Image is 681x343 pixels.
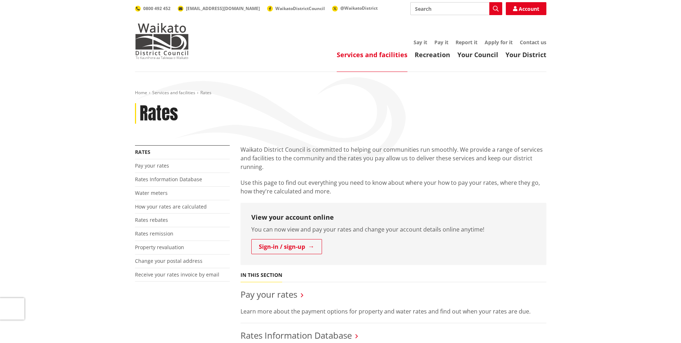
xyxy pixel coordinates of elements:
a: Sign-in / sign-up [251,239,322,254]
span: [EMAIL_ADDRESS][DOMAIN_NAME] [186,5,260,12]
a: [EMAIL_ADDRESS][DOMAIN_NAME] [178,5,260,12]
a: How your rates are calculated [135,203,207,210]
span: 0800 492 452 [143,5,171,12]
a: Pay your rates [135,162,169,169]
a: Services and facilities [337,50,407,59]
a: Property revaluation [135,244,184,251]
a: Say it [414,39,427,46]
a: Contact us [520,39,546,46]
p: You can now view and pay your rates and change your account details online anytime! [251,225,536,234]
a: Rates rebates [135,216,168,223]
a: Services and facilities [152,90,195,96]
h3: View your account online [251,214,536,221]
h5: In this section [241,272,282,278]
a: Apply for it [485,39,513,46]
a: Pay it [434,39,448,46]
nav: breadcrumb [135,90,546,96]
p: Use this page to find out everything you need to know about where your how to pay your rates, whe... [241,178,546,196]
p: Waikato District Council is committed to helping our communities run smoothly. We provide a range... [241,145,546,171]
a: @WaikatoDistrict [332,5,378,11]
a: WaikatoDistrictCouncil [267,5,325,12]
span: Rates [200,90,211,96]
a: 0800 492 452 [135,5,171,12]
a: Rates remission [135,230,173,237]
a: Home [135,90,147,96]
h1: Rates [140,103,178,124]
a: Change your postal address [135,257,202,264]
a: Rates Information Database [241,329,352,341]
a: Your Council [457,50,498,59]
a: Recreation [415,50,450,59]
input: Search input [410,2,502,15]
p: Learn more about the payment options for property and water rates and find out when your rates ar... [241,307,546,316]
a: Report it [456,39,477,46]
span: WaikatoDistrictCouncil [275,5,325,12]
a: Rates Information Database [135,176,202,183]
a: Pay your rates [241,288,297,300]
a: Rates [135,148,150,155]
img: Waikato District Council - Te Kaunihera aa Takiwaa o Waikato [135,23,189,59]
a: Water meters [135,189,168,196]
a: Receive your rates invoice by email [135,271,219,278]
a: Your District [505,50,546,59]
a: Account [506,2,546,15]
span: @WaikatoDistrict [340,5,378,11]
